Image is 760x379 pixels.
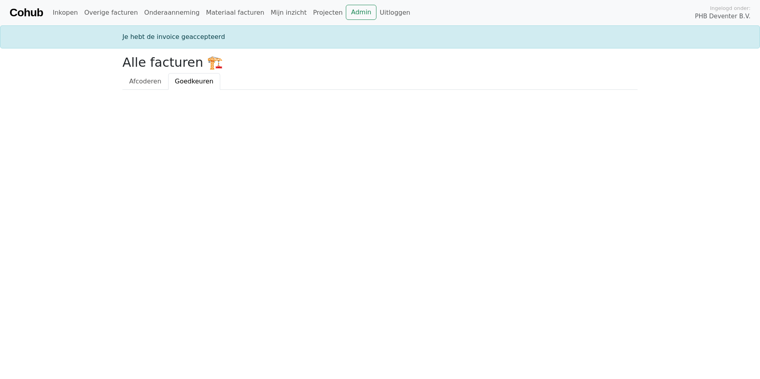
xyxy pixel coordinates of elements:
[49,5,81,21] a: Inkopen
[168,73,220,90] a: Goedkeuren
[376,5,413,21] a: Uitloggen
[122,73,168,90] a: Afcoderen
[129,77,161,85] span: Afcoderen
[81,5,141,21] a: Overige facturen
[310,5,346,21] a: Projecten
[141,5,203,21] a: Onderaanneming
[10,3,43,22] a: Cohub
[175,77,213,85] span: Goedkeuren
[346,5,376,20] a: Admin
[268,5,310,21] a: Mijn inzicht
[203,5,268,21] a: Materiaal facturen
[122,55,638,70] h2: Alle facturen 🏗️
[710,4,750,12] span: Ingelogd onder:
[695,12,750,21] span: PHB Deventer B.V.
[118,32,642,42] div: Je hebt de invoice geaccepteerd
